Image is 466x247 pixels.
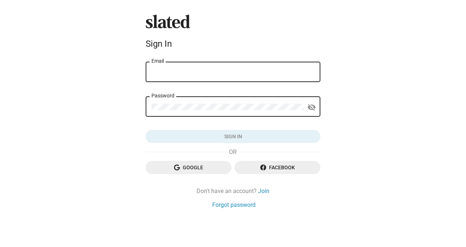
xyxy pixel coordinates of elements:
span: Google [151,161,226,174]
mat-icon: visibility_off [307,102,316,113]
button: Google [146,161,232,174]
div: Don't have an account? [146,187,320,195]
button: Show password [304,100,319,115]
a: Join [258,187,269,195]
sl-branding: Sign In [146,15,320,52]
a: Forgot password [212,201,256,209]
button: Facebook [234,161,320,174]
div: Sign In [146,39,320,49]
span: Facebook [240,161,315,174]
